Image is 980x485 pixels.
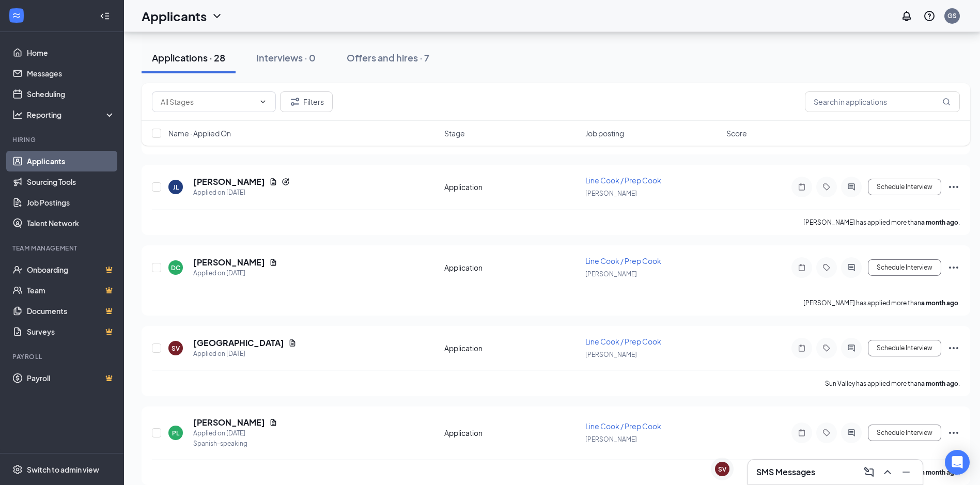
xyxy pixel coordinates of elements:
div: SV [718,465,726,474]
div: Interviews · 0 [256,51,316,64]
svg: Ellipses [947,261,960,274]
a: DocumentsCrown [27,301,115,321]
div: Payroll [12,352,113,361]
a: OnboardingCrown [27,259,115,280]
div: Switch to admin view [27,464,99,475]
b: a month ago [921,468,958,476]
div: Application [444,182,579,192]
svg: ChevronUp [881,466,894,478]
h1: Applicants [142,7,207,25]
h5: [PERSON_NAME] [193,176,265,187]
h5: [GEOGRAPHIC_DATA] [193,337,284,349]
svg: Document [269,178,277,186]
svg: QuestionInfo [923,10,936,22]
input: All Stages [161,96,255,107]
p: Sun Valley has applied more than . [825,379,960,388]
svg: Collapse [100,11,110,21]
a: Talent Network [27,213,115,233]
div: Applied on [DATE] [193,428,277,439]
div: Applications · 28 [152,51,225,64]
b: a month ago [921,218,958,226]
h5: [PERSON_NAME] [193,417,265,428]
a: PayrollCrown [27,368,115,388]
span: Line Cook / Prep Cook [585,176,661,185]
div: Hiring [12,135,113,144]
input: Search in applications [805,91,960,112]
div: Open Intercom Messenger [945,450,970,475]
div: Applied on [DATE] [193,187,290,198]
a: SurveysCrown [27,321,115,342]
svg: Note [796,183,808,191]
div: Application [444,343,579,353]
div: PL [172,429,179,437]
svg: Document [269,258,277,267]
button: Schedule Interview [868,179,941,195]
svg: MagnifyingGlass [942,98,951,106]
a: Home [27,42,115,63]
button: Schedule Interview [868,340,941,356]
div: Applied on [DATE] [193,349,297,359]
svg: ActiveChat [845,429,858,437]
svg: Reapply [282,178,290,186]
button: Filter Filters [280,91,333,112]
a: Job Postings [27,192,115,213]
svg: Notifications [900,10,913,22]
button: ComposeMessage [861,464,877,480]
svg: Document [269,418,277,427]
svg: Ellipses [947,427,960,439]
svg: ComposeMessage [863,466,875,478]
h3: SMS Messages [756,466,815,478]
button: Schedule Interview [868,259,941,276]
button: Schedule Interview [868,425,941,441]
span: Job posting [585,128,624,138]
svg: Note [796,344,808,352]
div: DC [171,263,180,272]
b: a month ago [921,299,958,307]
h5: [PERSON_NAME] [193,257,265,268]
a: TeamCrown [27,280,115,301]
span: Line Cook / Prep Cook [585,337,661,346]
div: SV [172,344,180,353]
a: Scheduling [27,84,115,104]
span: [PERSON_NAME] [585,190,637,197]
span: Score [726,128,747,138]
svg: ChevronDown [259,98,267,106]
span: [PERSON_NAME] [585,270,637,278]
b: a month ago [921,380,958,387]
div: JL [173,183,179,192]
button: ChevronUp [879,464,896,480]
a: Sourcing Tools [27,171,115,192]
svg: Minimize [900,466,912,478]
svg: Ellipses [947,181,960,193]
svg: Tag [820,183,833,191]
a: Applicants [27,151,115,171]
svg: Tag [820,429,833,437]
div: Applied on [DATE] [193,268,277,278]
div: Spanish-speaking [193,439,277,449]
svg: ActiveChat [845,263,858,272]
p: [PERSON_NAME] has applied more than . [803,218,960,227]
svg: ChevronDown [211,10,223,22]
div: Application [444,262,579,273]
svg: ActiveChat [845,183,858,191]
svg: Document [288,339,297,347]
div: Team Management [12,244,113,253]
div: Application [444,428,579,438]
p: [PERSON_NAME] has applied more than . [803,299,960,307]
span: Stage [444,128,465,138]
svg: WorkstreamLogo [11,10,22,21]
span: Line Cook / Prep Cook [585,421,661,431]
svg: Note [796,263,808,272]
span: [PERSON_NAME] [585,435,637,443]
span: [PERSON_NAME] [585,351,637,358]
svg: Analysis [12,109,23,120]
button: Minimize [898,464,914,480]
span: Name · Applied On [168,128,231,138]
div: Offers and hires · 7 [347,51,429,64]
div: Reporting [27,109,116,120]
a: Messages [27,63,115,84]
div: GS [947,11,957,20]
svg: Tag [820,344,833,352]
svg: ActiveChat [845,344,858,352]
svg: Ellipses [947,342,960,354]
